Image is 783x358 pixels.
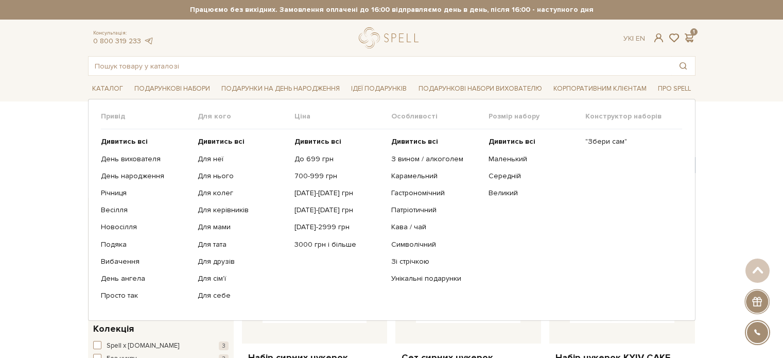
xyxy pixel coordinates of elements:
[391,257,480,266] a: Зі стрічкою
[294,112,391,121] span: Ціна
[88,99,695,321] div: Каталог
[489,137,535,146] b: Дивитись всі
[623,34,645,43] div: Ук
[101,137,148,146] b: Дивитись всі
[294,137,384,146] a: Дивитись всі
[391,137,438,146] b: Дивитись всі
[294,240,384,249] a: 3000 грн і більше
[198,172,287,181] a: Для нього
[93,322,134,336] span: Колекція
[294,172,384,181] a: 700-999 грн
[93,37,141,45] a: 0 800 319 233
[198,257,287,266] a: Для друзів
[101,223,190,232] a: Новосілля
[88,81,127,97] a: Каталог
[198,206,287,215] a: Для керівників
[671,57,695,75] button: Пошук товару у каталозі
[391,274,480,283] a: Унікальні подарунки
[391,206,480,215] a: Патріотичний
[636,34,645,43] a: En
[391,189,480,198] a: Гастрономічний
[198,240,287,249] a: Для тата
[632,34,634,43] span: |
[294,155,384,164] a: До 699 грн
[101,112,198,121] span: Привід
[489,189,578,198] a: Великий
[93,30,154,37] span: Консультація:
[107,341,179,351] span: Spell x [DOMAIN_NAME]
[198,155,287,164] a: Для неї
[489,155,578,164] a: Маленький
[198,291,287,300] a: Для себе
[294,206,384,215] a: [DATE]-[DATE] грн
[101,240,190,249] a: Подяка
[585,112,682,121] span: Конструктор наборів
[654,81,695,97] a: Про Spell
[391,223,480,232] a: Кава / чай
[294,137,341,146] b: Дивитись всі
[391,240,480,249] a: Символічний
[414,80,546,97] a: Подарункові набори вихователю
[294,223,384,232] a: [DATE]-2999 грн
[347,81,411,97] a: Ідеї подарунків
[489,137,578,146] a: Дивитись всі
[489,112,585,121] span: Розмір набору
[198,223,287,232] a: Для мами
[101,189,190,198] a: Річниця
[101,206,190,215] a: Весілля
[217,81,344,97] a: Подарунки на День народження
[101,155,190,164] a: День вихователя
[585,137,674,146] a: "Збери сам"
[130,81,214,97] a: Подарункові набори
[88,5,695,14] strong: Працюємо без вихідних. Замовлення оплачені до 16:00 відправляємо день в день, після 16:00 - насту...
[101,291,190,300] a: Просто так
[391,137,480,146] a: Дивитись всі
[101,137,190,146] a: Дивитись всі
[89,57,671,75] input: Пошук товару у каталозі
[198,274,287,283] a: Для сім'ї
[198,189,287,198] a: Для колег
[93,341,229,351] button: Spell x [DOMAIN_NAME] 3
[198,137,245,146] b: Дивитись всі
[198,137,287,146] a: Дивитись всі
[101,257,190,266] a: Вибачення
[489,172,578,181] a: Середній
[359,27,423,48] a: logo
[198,112,294,121] span: Для кого
[391,112,488,121] span: Особливості
[391,172,480,181] a: Карамельний
[294,189,384,198] a: [DATE]-[DATE] грн
[101,274,190,283] a: День ангела
[101,172,190,181] a: День народження
[391,155,480,164] a: З вином / алкоголем
[549,80,651,97] a: Корпоративним клієнтам
[144,37,154,45] a: telegram
[219,342,229,350] span: 3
